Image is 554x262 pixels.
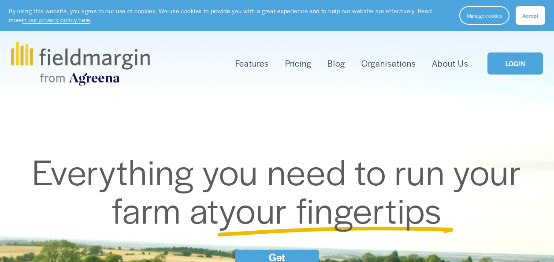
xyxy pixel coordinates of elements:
[32,146,530,234] span: Everything you need to run your farm at
[11,41,149,86] img: fieldmargin.com
[522,12,539,19] span: Accept
[285,56,312,71] a: Pricing
[361,56,416,71] a: Organisations
[219,184,442,234] span: your fingertips
[459,6,509,25] button: Manage cookies
[22,15,90,24] a: in our privacy policy here
[235,56,269,71] a: folder dropdown
[235,57,269,70] span: Features
[432,56,468,71] a: About Us
[467,12,502,19] span: Manage cookies
[327,56,345,71] a: Blog
[516,6,545,25] button: Accept
[9,7,450,24] p: By using this website, you agree to our use of cookies. We use cookies to provide you with a grea...
[487,52,543,75] a: LOGIN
